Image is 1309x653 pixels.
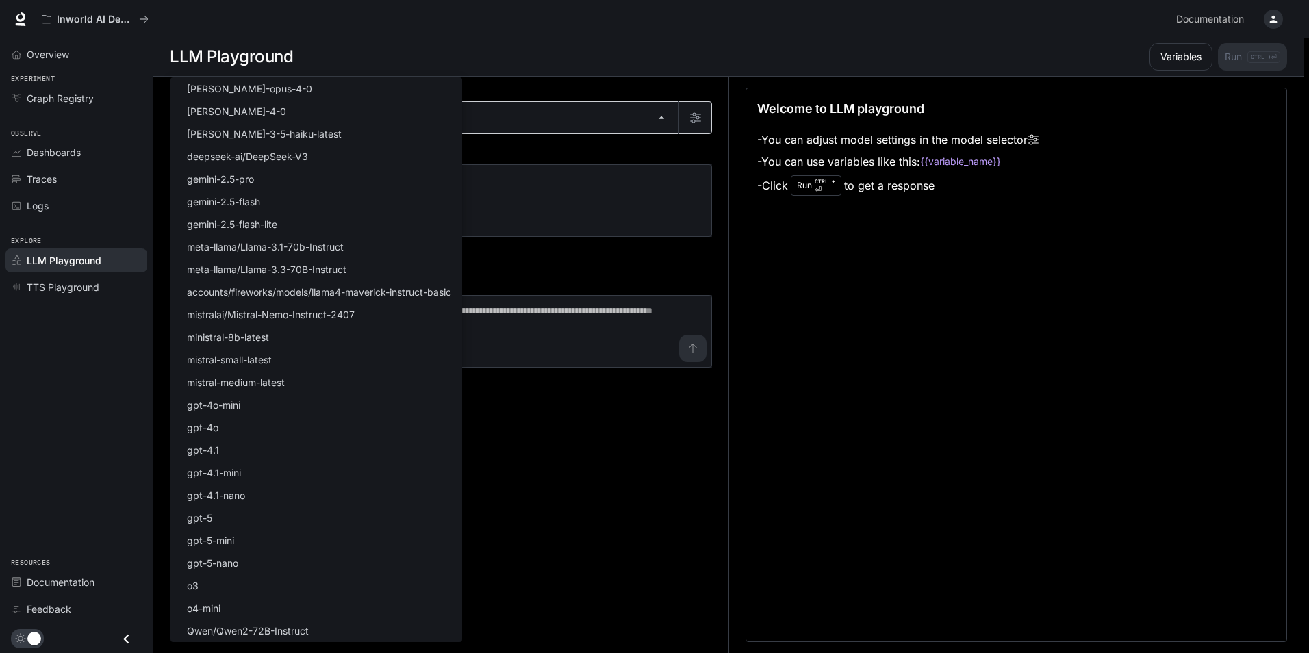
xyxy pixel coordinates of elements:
[187,443,219,457] p: gpt-4.1
[187,262,346,277] p: meta-llama/Llama-3.3-70B-Instruct
[187,194,260,209] p: gemini-2.5-flash
[187,601,220,615] p: o4-mini
[187,556,238,570] p: gpt-5-nano
[187,398,240,412] p: gpt-4o-mini
[187,285,451,299] p: accounts/fireworks/models/llama4-maverick-instruct-basic
[187,240,344,254] p: meta-llama/Llama-3.1-70b-Instruct
[187,624,309,638] p: Qwen/Qwen2-72B-Instruct
[187,465,241,480] p: gpt-4.1-mini
[187,172,254,186] p: gemini-2.5-pro
[187,375,285,389] p: mistral-medium-latest
[187,488,245,502] p: gpt-4.1-nano
[187,533,234,548] p: gpt-5-mini
[187,104,286,118] p: [PERSON_NAME]-4-0
[187,217,277,231] p: gemini-2.5-flash-lite
[187,511,212,525] p: gpt-5
[187,81,312,96] p: [PERSON_NAME]-opus-4-0
[187,578,199,593] p: o3
[187,149,308,164] p: deepseek-ai/DeepSeek-V3
[187,330,269,344] p: ministral-8b-latest
[187,353,272,367] p: mistral-small-latest
[187,307,355,322] p: mistralai/Mistral-Nemo-Instruct-2407
[187,127,342,141] p: [PERSON_NAME]-3-5-haiku-latest
[187,420,218,435] p: gpt-4o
